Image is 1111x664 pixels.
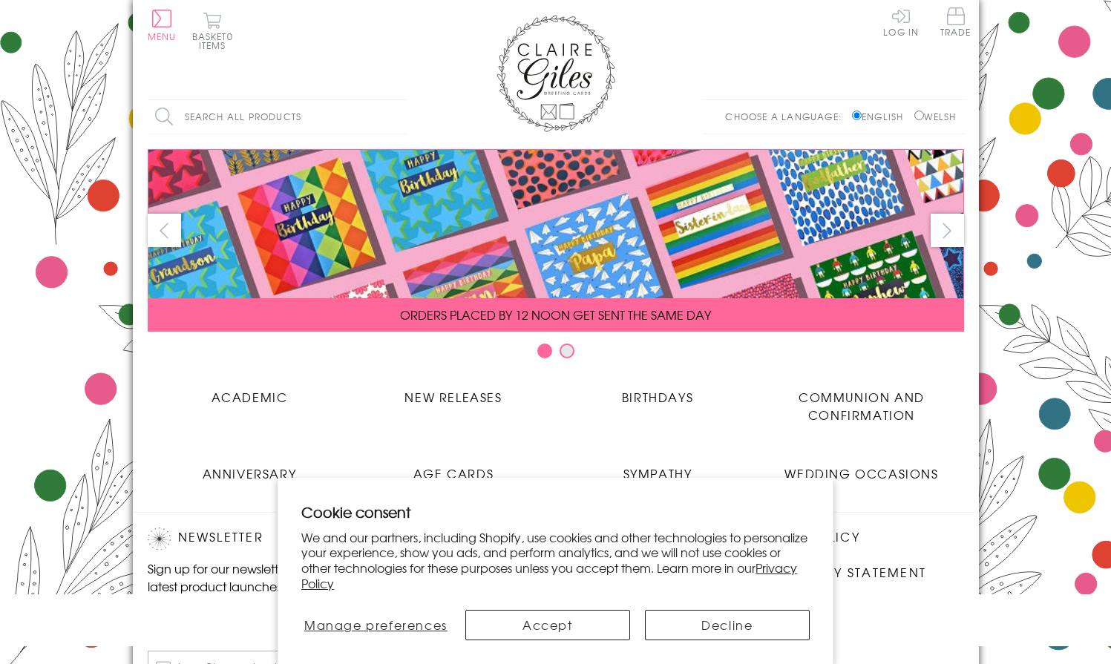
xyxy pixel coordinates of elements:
span: Wedding Occasions [784,464,938,482]
p: Choose a language: [725,110,849,123]
a: Sympathy [556,453,760,482]
a: Anniversary [148,453,352,482]
span: Academic [212,388,288,406]
span: Trade [940,7,971,36]
a: Birthdays [556,377,760,406]
a: Communion and Confirmation [760,377,964,424]
button: prev [148,214,181,247]
p: Sign up for our newsletter to receive the latest product launches, news and offers directly to yo... [148,559,400,613]
a: Privacy Policy [301,559,797,592]
label: Welsh [914,110,957,123]
input: English [852,111,862,120]
input: Search [393,100,407,134]
button: Accept [465,610,630,640]
a: Age Cards [352,453,556,482]
button: Menu [148,10,177,41]
button: Basket0 items [192,12,233,50]
span: Communion and Confirmation [799,388,925,424]
p: We and our partners, including Shopify, use cookies and other technologies to personalize your ex... [301,530,810,591]
button: next [931,214,964,247]
span: 0 items [199,30,233,52]
button: Carousel Page 2 [560,343,574,358]
input: Search all products [148,100,407,134]
button: Carousel Page 1 (Current Slide) [537,343,552,358]
img: Claire Giles Greetings Cards [496,15,615,132]
a: Academic [148,377,352,406]
span: Manage preferences [304,616,448,634]
h2: Newsletter [148,527,400,550]
button: Manage preferences [301,610,450,640]
span: Sympathy [623,464,692,482]
input: Welsh [914,111,924,120]
span: New Releases [404,388,502,406]
a: Accessibility Statement [741,563,926,583]
a: Wedding Occasions [760,453,964,482]
a: Trade [940,7,971,39]
h2: Cookie consent [301,502,810,522]
span: ORDERS PLACED BY 12 NOON GET SENT THE SAME DAY [400,306,711,323]
span: Birthdays [622,388,693,406]
label: English [852,110,911,123]
a: Log In [883,7,919,36]
span: Age Cards [413,464,494,482]
span: Anniversary [203,464,297,482]
span: Menu [148,30,177,43]
a: New Releases [352,377,556,406]
div: Carousel Pagination [148,343,964,366]
button: Decline [645,610,810,640]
